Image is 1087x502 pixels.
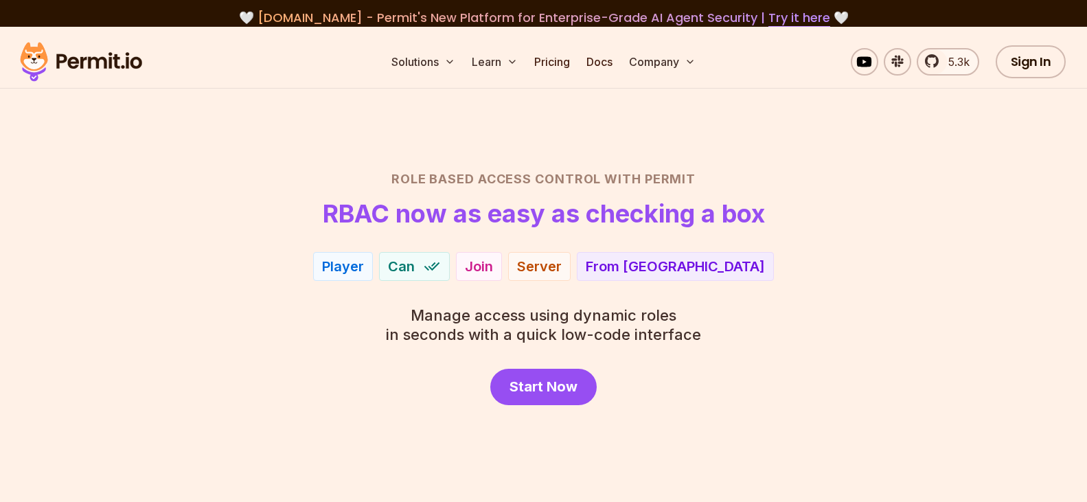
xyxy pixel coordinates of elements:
[386,306,701,325] span: Manage access using dynamic roles
[940,54,970,70] span: 5.3k
[388,257,415,276] span: Can
[581,48,618,76] a: Docs
[386,48,461,76] button: Solutions
[623,48,701,76] button: Company
[323,200,765,227] h1: RBAC now as easy as checking a box
[586,257,765,276] div: From [GEOGRAPHIC_DATA]
[466,48,523,76] button: Learn
[604,170,696,189] span: with Permit
[322,257,364,276] div: Player
[258,9,830,26] span: [DOMAIN_NAME] - Permit's New Platform for Enterprise-Grade AI Agent Security |
[33,8,1054,27] div: 🤍 🤍
[529,48,575,76] a: Pricing
[517,257,562,276] div: Server
[490,369,597,405] a: Start Now
[465,257,493,276] div: Join
[768,9,830,27] a: Try it here
[996,45,1066,78] a: Sign In
[14,38,148,85] img: Permit logo
[386,306,701,344] p: in seconds with a quick low-code interface
[63,170,1025,189] h2: Role Based Access Control
[917,48,979,76] a: 5.3k
[510,377,577,396] span: Start Now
